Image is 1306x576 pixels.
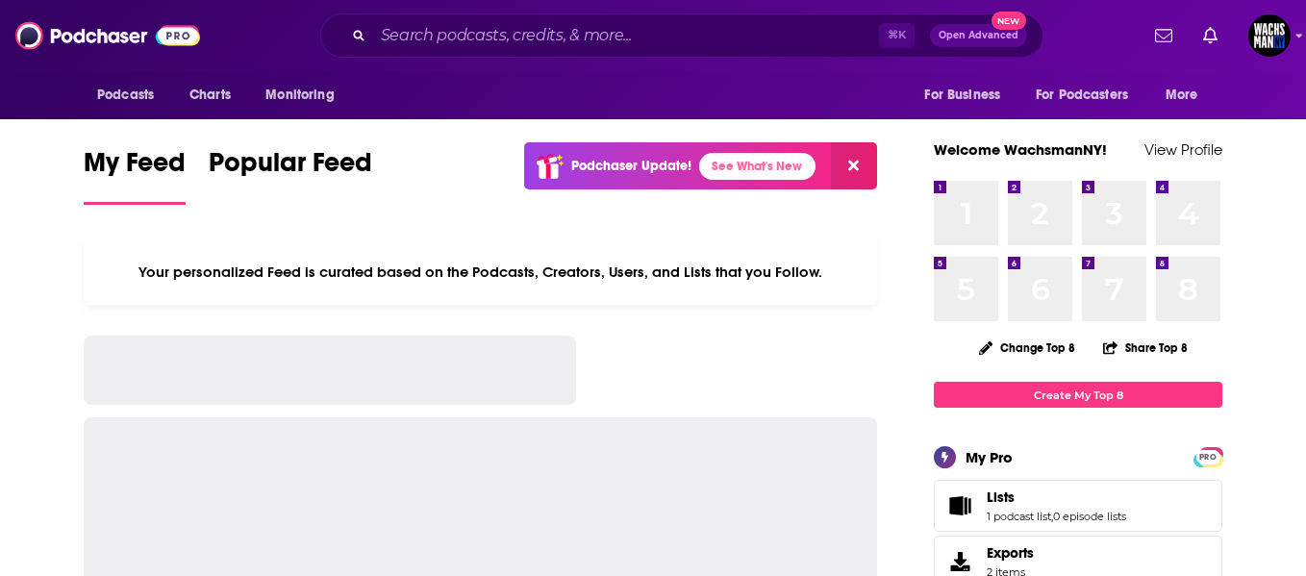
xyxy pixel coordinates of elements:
[911,77,1024,113] button: open menu
[1053,510,1126,523] a: 0 episode lists
[265,82,334,109] span: Monitoring
[1023,77,1156,113] button: open menu
[939,31,1018,40] span: Open Advanced
[987,510,1051,523] a: 1 podcast list
[84,146,186,205] a: My Feed
[1036,82,1128,109] span: For Podcasters
[1102,329,1189,366] button: Share Top 8
[987,488,1015,506] span: Lists
[84,77,179,113] button: open menu
[966,448,1013,466] div: My Pro
[987,488,1126,506] a: Lists
[934,382,1222,408] a: Create My Top 8
[699,153,816,180] a: See What's New
[1195,19,1225,52] a: Show notifications dropdown
[373,20,879,51] input: Search podcasts, credits, & more...
[15,17,200,54] img: Podchaser - Follow, Share and Rate Podcasts
[879,23,915,48] span: ⌘ K
[177,77,242,113] a: Charts
[941,492,979,519] a: Lists
[1196,449,1219,463] a: PRO
[320,13,1043,58] div: Search podcasts, credits, & more...
[1152,77,1222,113] button: open menu
[252,77,359,113] button: open menu
[934,140,1107,159] a: Welcome WachsmanNY!
[84,239,877,305] div: Your personalized Feed is curated based on the Podcasts, Creators, Users, and Lists that you Follow.
[209,146,372,190] span: Popular Feed
[1144,140,1222,159] a: View Profile
[1248,14,1291,57] img: User Profile
[987,544,1034,562] span: Exports
[1248,14,1291,57] button: Show profile menu
[97,82,154,109] span: Podcasts
[1248,14,1291,57] span: Logged in as WachsmanNY
[934,480,1222,532] span: Lists
[967,336,1087,360] button: Change Top 8
[941,548,979,575] span: Exports
[992,12,1026,30] span: New
[571,158,691,174] p: Podchaser Update!
[209,146,372,205] a: Popular Feed
[189,82,231,109] span: Charts
[84,146,186,190] span: My Feed
[924,82,1000,109] span: For Business
[930,24,1027,47] button: Open AdvancedNew
[1166,82,1198,109] span: More
[1147,19,1180,52] a: Show notifications dropdown
[1196,450,1219,464] span: PRO
[1051,510,1053,523] span: ,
